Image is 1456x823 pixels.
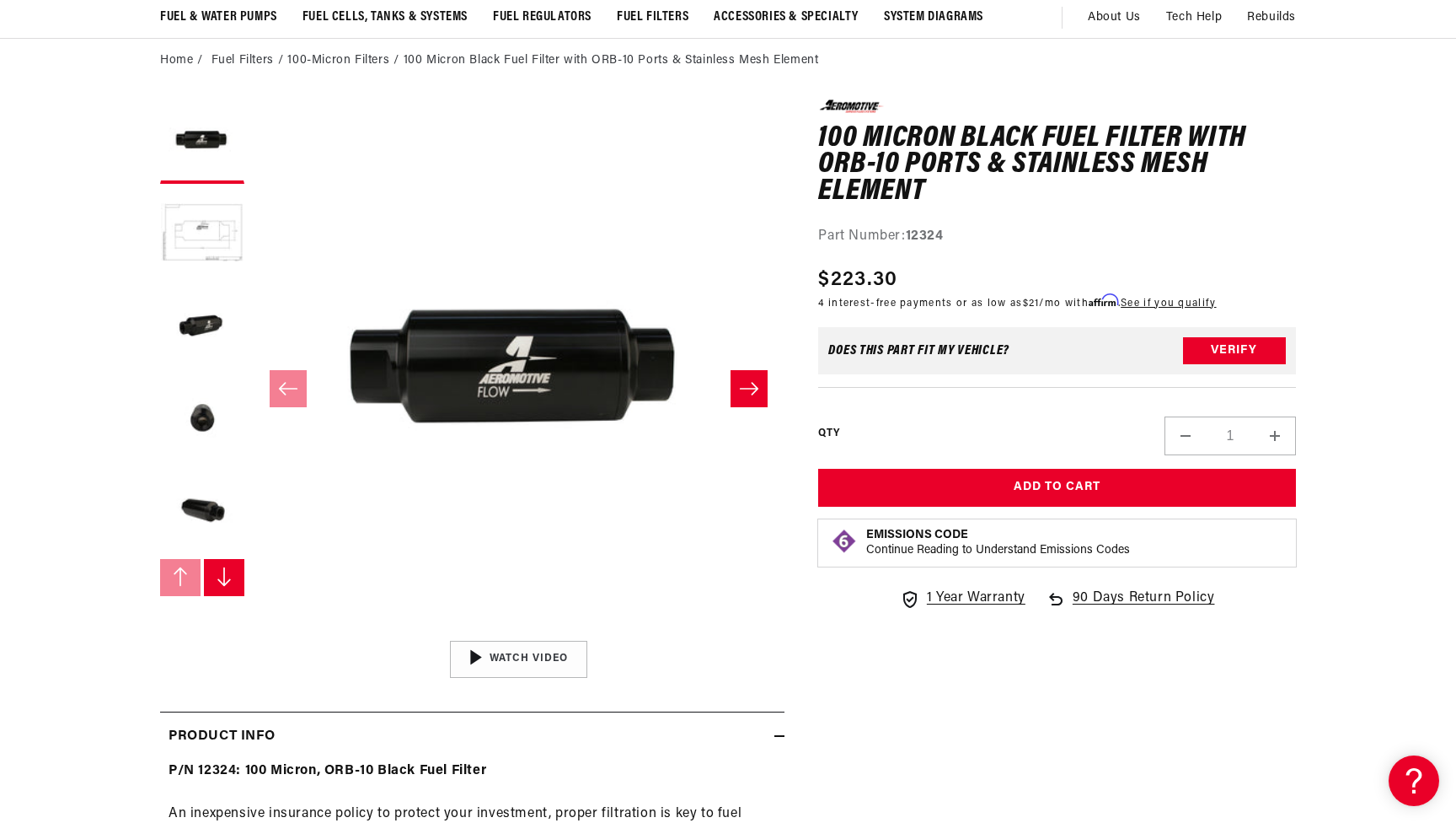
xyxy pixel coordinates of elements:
[211,51,274,70] a: Fuel Filters
[818,427,839,441] label: QTY
[1088,11,1141,24] span: About Us
[204,559,244,596] button: Slide right
[831,528,858,555] img: Emissions code
[818,126,1296,206] h1: 100 Micron Black Fuel Filter with ORB-10 Ports & Stainless Mesh Element
[818,226,1296,248] div: Part Number:
[1046,588,1215,627] a: 90 Days Return Policy
[731,370,768,407] button: Slide right
[302,8,468,26] span: Fuel Cells, Tanks & Systems
[1247,8,1296,27] span: Rebuilds
[906,229,944,243] strong: 12324
[828,344,1009,358] div: Does This part fit My vehicle?
[1023,299,1040,309] span: $21
[1183,337,1286,364] button: Verify
[287,51,403,70] li: 100-Micron Filters
[160,8,277,26] span: Fuel & Water Pumps
[866,543,1130,558] p: Continue Reading to Understand Emissions Codes
[270,370,307,407] button: Slide left
[160,285,244,369] button: Load image 3 in gallery view
[866,528,1130,558] button: Emissions CodeContinue Reading to Understand Emissions Codes
[884,8,983,26] span: System Diagrams
[818,295,1216,311] p: 4 interest-free payments or as low as /mo with .
[617,8,688,26] span: Fuel Filters
[160,559,201,596] button: Slide left
[714,8,859,26] span: Accessories & Specialty
[160,100,244,184] button: Load image 1 in gallery view
[866,529,968,541] strong: Emissions Code
[818,265,897,295] span: $223.30
[169,726,275,748] h2: Product Info
[169,764,486,777] strong: P/N 12324: 100 Micron, ORB-10 Black Fuel Filter
[1073,588,1215,627] span: 90 Days Return Policy
[1166,8,1222,27] span: Tech Help
[900,588,1025,610] a: 1 Year Warranty
[160,100,784,677] media-gallery: Gallery Viewer
[160,378,244,462] button: Load image 4 in gallery view
[160,713,784,761] summary: Product Info
[493,8,591,26] span: Fuel Regulators
[160,51,1296,70] nav: breadcrumbs
[404,51,819,70] li: 100 Micron Black Fuel Filter with ORB-10 Ports & Stainless Mesh Element
[927,588,1025,610] span: 1 Year Warranty
[818,469,1296,507] button: Add to Cart
[160,51,193,70] a: Home
[1089,294,1118,307] span: Affirm
[160,471,244,555] button: Load image 5 in gallery view
[1121,299,1216,309] a: See if you qualify - Learn more about Affirm Financing (opens in modal)
[160,192,244,277] button: Load image 2 in gallery view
